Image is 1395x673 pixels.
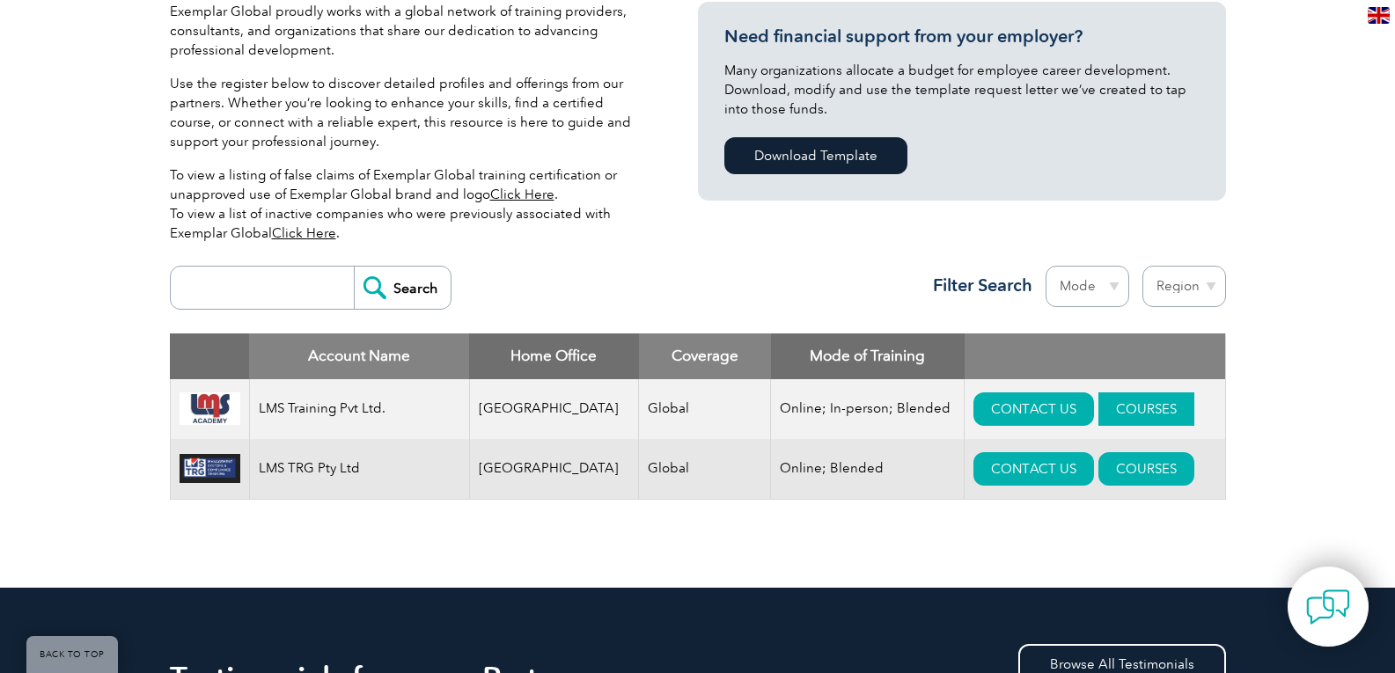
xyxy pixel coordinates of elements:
[724,137,907,174] a: Download Template
[170,165,645,243] p: To view a listing of false claims of Exemplar Global training certification or unapproved use of ...
[1306,585,1350,629] img: contact-chat.png
[180,454,240,483] img: c485e4a1-833a-eb11-a813-0022481469da-logo.jpg
[639,439,771,500] td: Global
[771,439,965,500] td: Online; Blended
[771,333,965,379] th: Mode of Training: activate to sort column ascending
[1098,452,1194,486] a: COURSES
[180,392,240,426] img: 92573bc8-4c6f-eb11-a812-002248153038-logo.jpg
[490,187,554,202] a: Click Here
[469,379,639,439] td: [GEOGRAPHIC_DATA]
[922,274,1032,296] h3: Filter Search
[170,74,645,151] p: Use the register below to discover detailed profiles and offerings from our partners. Whether you...
[1098,392,1194,426] a: COURSES
[26,636,118,673] a: BACK TO TOP
[469,333,639,379] th: Home Office: activate to sort column ascending
[973,392,1094,426] a: CONTACT US
[469,439,639,500] td: [GEOGRAPHIC_DATA]
[272,225,336,241] a: Click Here
[639,379,771,439] td: Global
[249,333,469,379] th: Account Name: activate to sort column descending
[724,26,1200,48] h3: Need financial support from your employer?
[965,333,1225,379] th: : activate to sort column ascending
[354,267,451,309] input: Search
[1368,7,1390,24] img: en
[973,452,1094,486] a: CONTACT US
[771,379,965,439] td: Online; In-person; Blended
[724,61,1200,119] p: Many organizations allocate a budget for employee career development. Download, modify and use th...
[249,439,469,500] td: LMS TRG Pty Ltd
[249,379,469,439] td: LMS Training Pvt Ltd.
[639,333,771,379] th: Coverage: activate to sort column ascending
[170,2,645,60] p: Exemplar Global proudly works with a global network of training providers, consultants, and organ...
